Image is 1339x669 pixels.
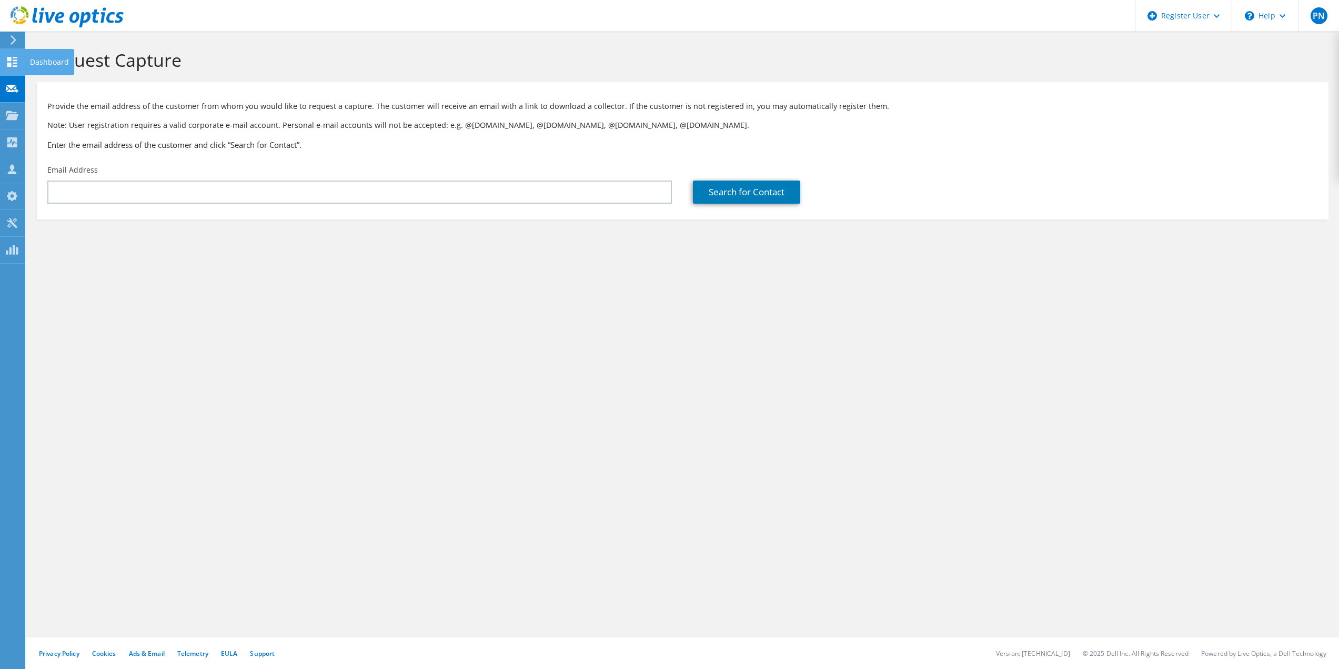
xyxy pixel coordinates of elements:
[47,101,1318,112] p: Provide the email address of the customer from whom you would like to request a capture. The cust...
[1311,7,1327,24] span: PN
[47,119,1318,131] p: Note: User registration requires a valid corporate e-mail account. Personal e-mail accounts will ...
[221,649,237,658] a: EULA
[47,139,1318,151] h3: Enter the email address of the customer and click “Search for Contact”.
[1245,11,1254,21] svg: \n
[1083,649,1189,658] li: © 2025 Dell Inc. All Rights Reserved
[693,181,800,204] a: Search for Contact
[996,649,1070,658] li: Version: [TECHNICAL_ID]
[129,649,165,658] a: Ads & Email
[177,649,208,658] a: Telemetry
[1201,649,1326,658] li: Powered by Live Optics, a Dell Technology
[47,165,98,175] label: Email Address
[25,49,74,75] div: Dashboard
[92,649,116,658] a: Cookies
[42,49,1318,71] h1: Request Capture
[39,649,79,658] a: Privacy Policy
[250,649,275,658] a: Support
